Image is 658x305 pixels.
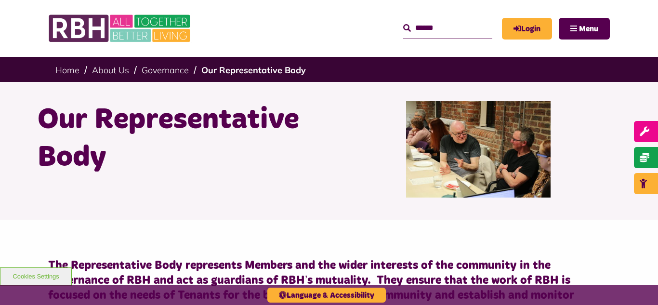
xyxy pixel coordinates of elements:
iframe: Netcall Web Assistant for live chat [615,262,658,305]
img: Rep Body [406,101,551,198]
a: Home [55,65,79,76]
h1: Our Representative Body [38,101,322,176]
a: Our Representative Body [201,65,306,76]
span: Menu [579,25,598,33]
button: Navigation [559,18,610,40]
button: Language & Accessibility [267,288,386,303]
a: Governance [142,65,189,76]
a: About Us [92,65,129,76]
a: MyRBH [502,18,552,40]
input: Search [403,18,492,39]
img: RBH [48,10,193,47]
